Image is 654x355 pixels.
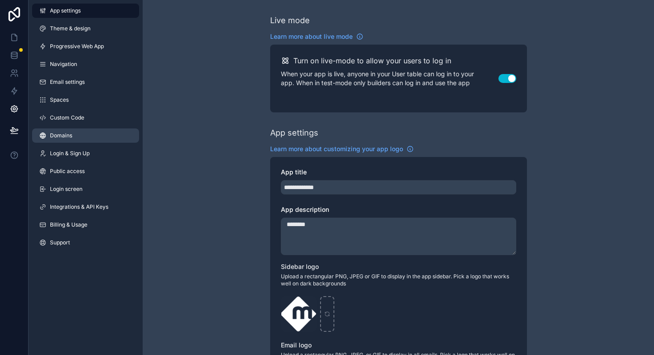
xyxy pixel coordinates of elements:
a: Email settings [32,75,139,89]
span: Login screen [50,186,82,193]
a: Domains [32,128,139,143]
a: Login & Sign Up [32,146,139,161]
span: App description [281,206,329,213]
span: App settings [50,7,81,14]
a: Public access [32,164,139,178]
a: Integrations & API Keys [32,200,139,214]
span: Email logo [281,341,312,349]
span: Login & Sign Up [50,150,90,157]
h2: Turn on live-mode to allow your users to log in [293,55,451,66]
p: When your app is live, anyone in your User table can log in to your app. When in test-mode only b... [281,70,498,87]
span: Integrations & API Keys [50,203,108,211]
a: Spaces [32,93,139,107]
span: Progressive Web App [50,43,104,50]
span: Custom Code [50,114,84,121]
a: Navigation [32,57,139,71]
span: App title [281,168,307,176]
span: Learn more about live mode [270,32,353,41]
a: Billing & Usage [32,218,139,232]
a: Theme & design [32,21,139,36]
a: Support [32,235,139,250]
span: Spaces [50,96,69,103]
span: Theme & design [50,25,90,32]
span: Email settings [50,78,85,86]
a: App settings [32,4,139,18]
span: Navigation [50,61,77,68]
a: Learn more about customizing your app logo [270,144,414,153]
div: Live mode [270,14,310,27]
a: Custom Code [32,111,139,125]
span: Learn more about customizing your app logo [270,144,403,153]
div: App settings [270,127,318,139]
span: Domains [50,132,72,139]
a: Progressive Web App [32,39,139,54]
span: Support [50,239,70,246]
span: Public access [50,168,85,175]
a: Learn more about live mode [270,32,363,41]
a: Login screen [32,182,139,196]
span: Billing & Usage [50,221,87,228]
span: Upload a rectangular PNG, JPEG or GIF to display in the app sidebar. Pick a logo that works well ... [281,273,516,287]
span: Sidebar logo [281,263,319,270]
